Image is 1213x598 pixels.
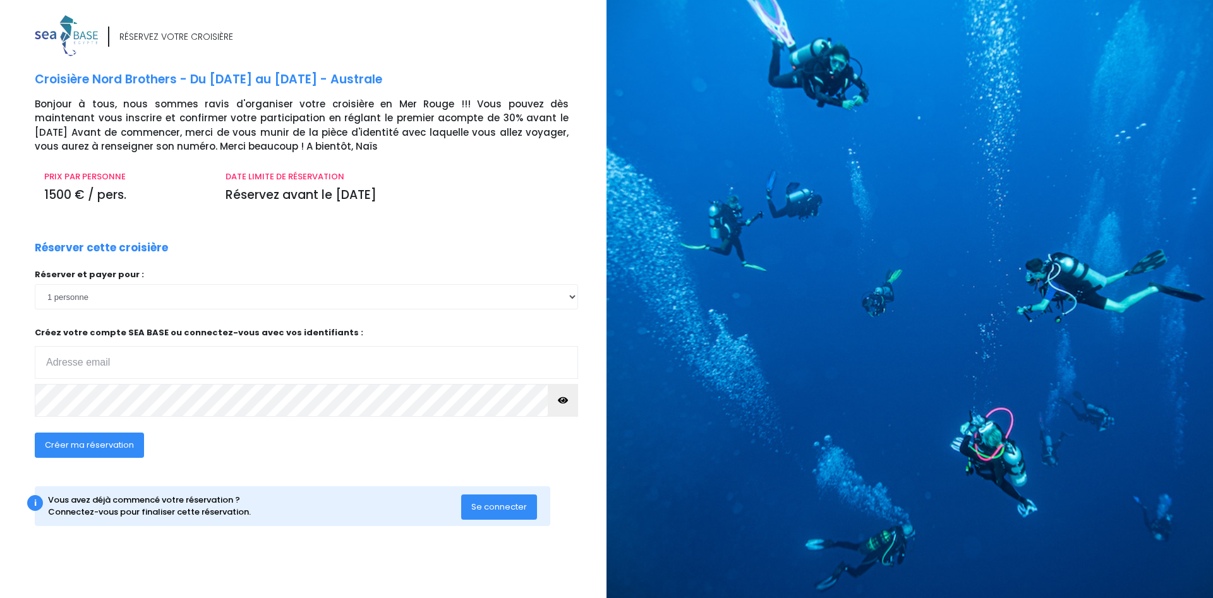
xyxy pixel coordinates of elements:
[226,170,569,183] p: DATE LIMITE DE RÉSERVATION
[226,186,569,205] p: Réservez avant le [DATE]
[35,268,578,281] p: Réserver et payer pour :
[48,494,462,518] div: Vous avez déjà commencé votre réservation ? Connectez-vous pour finaliser cette réservation.
[119,30,233,44] div: RÉSERVEZ VOTRE CROISIÈRE
[471,501,527,513] span: Se connecter
[461,494,537,520] button: Se connecter
[35,346,578,379] input: Adresse email
[35,71,597,89] p: Croisière Nord Brothers - Du [DATE] au [DATE] - Australe
[44,186,207,205] p: 1500 € / pers.
[44,170,207,183] p: PRIX PAR PERSONNE
[45,439,134,451] span: Créer ma réservation
[35,433,144,458] button: Créer ma réservation
[27,495,43,511] div: i
[35,97,597,154] p: Bonjour à tous, nous sommes ravis d'organiser votre croisière en Mer Rouge !!! Vous pouvez dès ma...
[35,15,98,56] img: logo_color1.png
[35,326,578,379] p: Créez votre compte SEA BASE ou connectez-vous avec vos identifiants :
[35,240,168,256] p: Réserver cette croisière
[461,501,537,511] a: Se connecter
